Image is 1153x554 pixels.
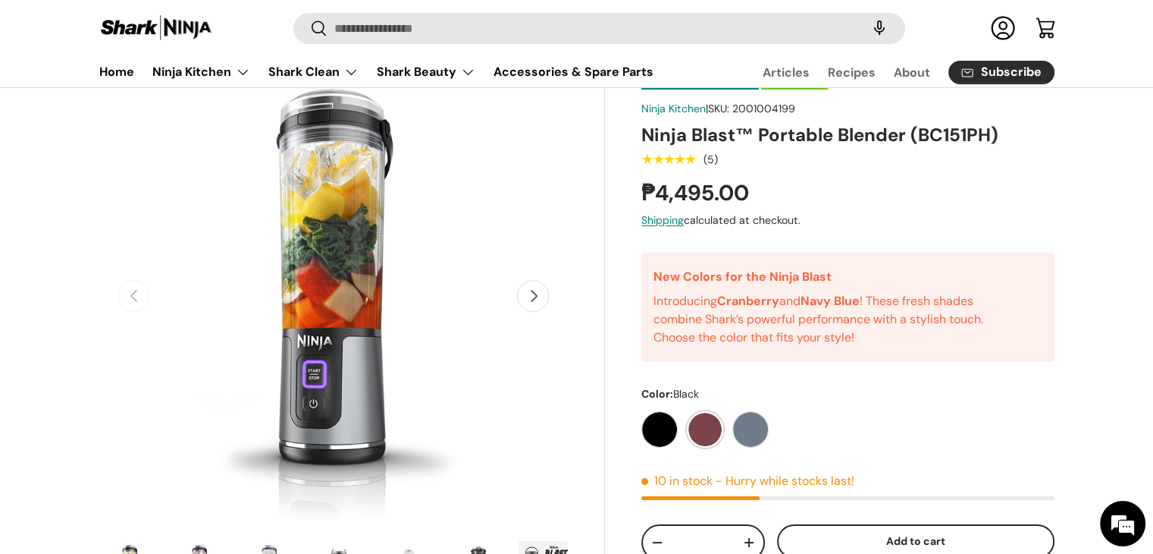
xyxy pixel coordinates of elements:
span: 10 in stock [641,473,713,489]
nav: Primary [99,57,653,87]
strong: New Colors for the Ninja Blast [653,269,832,285]
a: Ninja Kitchen [641,102,706,115]
strong: Navy Blue [801,293,860,309]
p: - Hurry while stocks last! [716,473,854,489]
div: (5) [703,154,718,165]
a: Shipping [641,213,684,227]
h1: Ninja Blast™ Portable Blender (BC151PH) [641,123,1054,146]
a: Accessories & Spare Parts [493,57,653,87]
summary: Ninja Kitchen [143,57,259,87]
span: 2001004199 [732,102,795,115]
speech-search-button: Search by voice [855,12,904,46]
a: Subscribe [948,61,1054,84]
nav: Secondary [726,57,1054,87]
strong: ₱4,495.00 [641,178,753,207]
summary: Shark Clean [259,57,368,87]
span: SKU: [708,102,729,115]
a: Recipes [828,58,876,87]
span: Black [673,387,699,401]
a: About [894,58,930,87]
strong: Cranberry [717,293,779,309]
span: | [706,102,795,115]
div: calculated at checkout. [641,212,1054,228]
img: Shark Ninja Philippines [99,14,213,43]
div: 5.0 out of 5.0 stars [641,153,695,166]
p: Introducing and ! These fresh shades combine Shark’s powerful performance with a stylish touch. C... [653,292,1020,347]
span: ★★★★★ [641,152,695,167]
legend: Color: [641,386,699,402]
a: Home [99,57,134,87]
summary: Shark Beauty [368,57,484,87]
span: Subscribe [981,67,1042,79]
a: Articles [763,58,810,87]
